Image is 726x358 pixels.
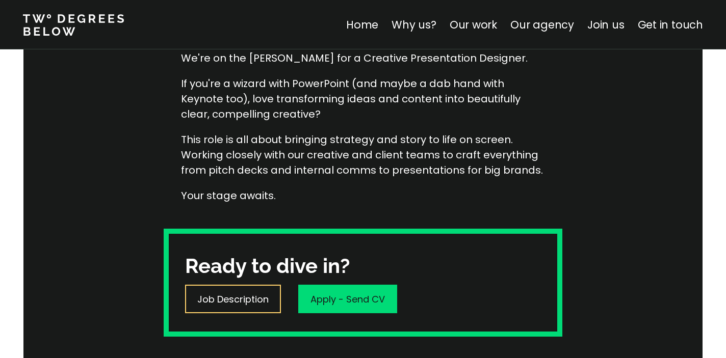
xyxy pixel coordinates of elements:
[638,17,703,32] a: Get in touch
[181,188,546,203] p: Your stage awaits.
[587,17,625,32] a: Join us
[450,17,497,32] a: Our work
[197,292,269,306] p: Job Description
[181,50,546,66] p: We're on the [PERSON_NAME] for a Creative Presentation Designer.
[298,285,397,313] a: Apply - Send CV
[346,17,378,32] a: Home
[185,285,281,313] a: Job Description
[310,292,385,306] p: Apply - Send CV
[181,132,546,178] p: This role is all about bringing strategy and story to life on screen. Working closely with our cr...
[181,76,546,122] p: If you're a wizard with PowerPoint (and maybe a dab hand with Keynote too), love transforming ide...
[392,17,436,32] a: Why us?
[510,17,574,32] a: Our agency
[185,252,350,280] h3: Ready to dive in?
